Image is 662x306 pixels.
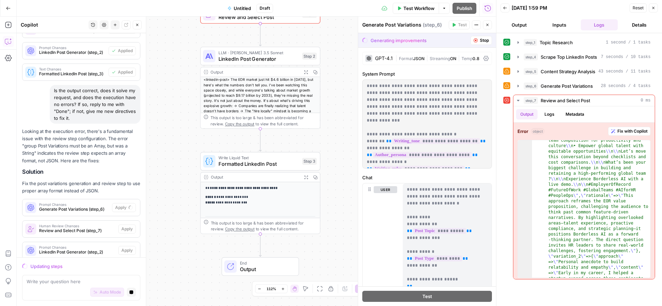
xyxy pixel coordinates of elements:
[395,55,399,61] span: |
[540,109,559,119] button: Logs
[100,289,121,295] span: Auto Mode
[225,227,254,231] span: Copy the output
[581,19,618,30] button: Logs
[30,263,140,270] div: Updating steps
[399,56,413,61] span: Format
[118,246,136,255] button: Apply
[200,5,320,24] div: Review and Select PostStep 7
[302,158,317,165] div: Step 3
[302,11,317,18] div: Step 7
[513,80,655,92] button: 28 seconds / 4 tasks
[456,55,461,61] span: |
[260,5,270,11] span: Draft
[457,5,472,12] span: Publish
[470,36,492,45] button: Stop
[598,68,651,75] span: 43 seconds / 11 tasks
[374,186,397,193] button: user
[200,47,320,128] div: LLM · [PERSON_NAME] 3.5 SonnetLinkedIn Post GeneratorStep 2Output<linkedin-post> The EOR market j...
[39,46,106,49] span: Prompt Changes
[524,39,537,46] span: step_1
[449,20,470,29] button: Test
[121,226,133,232] span: Apply
[240,260,292,266] span: End
[524,97,538,104] span: step_7
[422,293,432,300] span: Test
[541,83,593,89] span: Generate Post Variations
[513,106,655,279] div: 0 ms
[362,174,492,181] label: Chat
[362,21,447,28] div: Generate Post Variations
[513,51,655,63] button: 7 seconds / 10 tasks
[458,22,467,28] span: Test
[501,19,538,30] button: Output
[211,114,317,127] div: This output is too large & has been abbreviated for review. to view the full content.
[480,37,489,44] span: Stop
[473,56,479,61] span: 0.8
[423,21,442,28] span: ( step_6 )
[115,204,127,211] span: Apply
[461,56,473,61] span: Temp
[362,70,492,77] label: System Prompt
[90,288,124,297] button: Auto Mode
[513,66,655,77] button: 43 seconds / 11 tasks
[118,69,133,75] span: Applied
[393,3,439,14] button: Test Workflow
[200,257,320,276] div: EndOutput
[453,3,476,14] button: Publish
[112,203,136,212] button: Apply
[109,46,136,55] button: Applied
[403,5,435,12] span: Test Workflow
[541,19,578,30] button: Inputs
[531,128,544,134] span: object
[425,55,430,61] span: |
[259,234,262,257] g: Edge from step_3 to end
[371,37,427,44] div: Generating improvements
[375,56,393,61] div: GPT-4.1
[450,56,456,61] span: ON
[641,97,651,104] span: 0 ms
[541,54,597,60] span: Scrape Top LinkedIn Posts
[302,52,317,59] div: Step 2
[541,97,590,104] span: Review and Select Post
[218,49,299,56] span: LLM · [PERSON_NAME] 3.5 Sonnet
[362,291,492,302] button: Test
[606,39,651,46] span: 1 second / 1 tasks
[413,56,425,61] span: JSON
[524,68,538,75] span: step_5
[39,228,115,234] span: Review and Select Post (step_7)
[109,68,136,77] button: Applied
[267,286,276,291] span: 112%
[513,37,655,48] button: 1 second / 1 tasks
[218,155,299,161] span: Write Liquid Text
[118,224,136,233] button: Apply
[39,206,109,212] span: Generate Post Variations (step_6)
[430,56,450,61] span: Streaming
[22,169,140,175] h2: Solution
[617,128,647,134] span: Fix with Copilot
[524,54,538,60] span: step_4
[39,246,115,249] span: Prompt Changes
[218,55,299,63] span: LinkedIn Post Generator
[225,122,254,126] span: Copy the output
[39,224,115,228] span: Human Review Changes
[540,39,573,46] span: Topic Research
[22,180,140,194] p: Fix the post variations generation and review step to use proper array format instead of JSON.
[39,49,106,56] span: LinkedIn Post Generator (step_2)
[633,5,644,11] span: Reset
[39,67,106,71] span: Text Changes
[601,54,651,60] span: 7 seconds / 10 tasks
[121,247,133,254] span: Apply
[516,109,538,119] button: Output
[50,85,140,124] div: Is the output correct, does it solve my request, and does the execution have no errors? If so, re...
[541,68,595,75] span: Content Strategy Analysis
[621,19,658,30] button: Details
[630,3,647,12] button: Reset
[240,265,292,273] span: Output
[518,128,528,135] strong: Error
[561,109,588,119] button: Metadata
[118,48,133,54] span: Applied
[211,174,299,180] div: Output
[39,71,106,77] span: Formatted LinkedIn Post (step_3)
[39,203,109,206] span: Prompt Changes
[234,5,251,12] span: Untitled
